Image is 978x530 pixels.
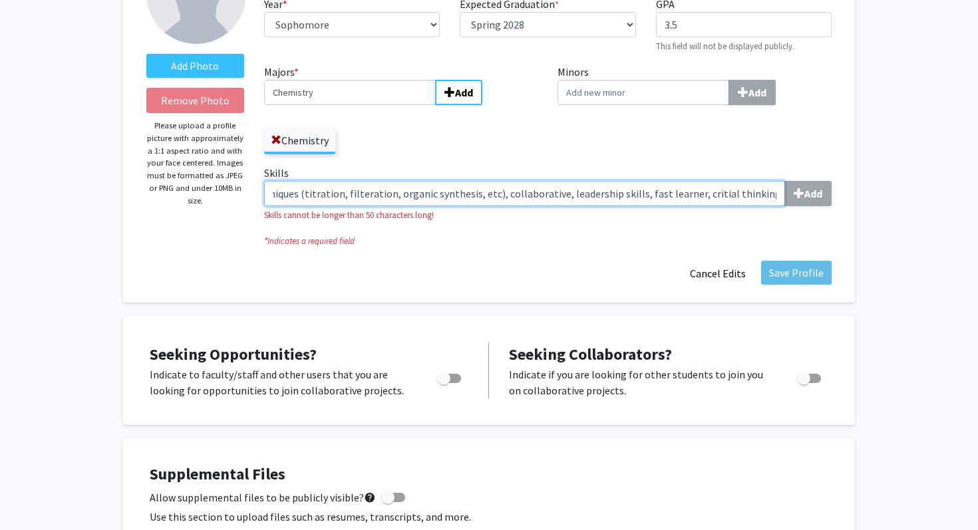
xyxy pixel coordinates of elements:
[804,187,822,200] b: Add
[729,80,776,105] button: Minors
[558,80,729,105] input: MinorsAdd
[150,509,828,525] p: Use this section to upload files such as resumes, transcripts, and more.
[146,120,244,207] p: Please upload a profile picture with approximately a 1:1 aspect ratio and with your face centered...
[264,165,832,206] label: Skills
[748,86,766,99] b: Add
[558,64,832,105] label: Minors
[264,129,335,152] label: Chemistry
[784,181,832,206] button: Skills
[656,41,794,51] small: This field will not be displayed publicly.
[455,86,473,99] b: Add
[264,209,832,221] small: Skills cannot be longer than 50 characters long!
[264,235,832,247] i: Indicates a required field
[435,80,482,105] button: Majors*
[761,261,832,285] button: Save Profile
[681,261,754,286] button: Cancel Edits
[264,80,436,105] input: Majors*Add
[150,489,376,505] span: Allow supplemental files to be publicly visible?
[509,344,672,364] span: Seeking Collaborators?
[432,366,468,386] div: Toggle
[146,88,244,113] button: Remove Photo
[150,366,412,398] p: Indicate to faculty/staff and other users that you are looking for opportunities to join collabor...
[264,181,785,206] input: SkillsAdd
[264,64,538,105] label: Majors
[364,489,376,505] mat-icon: help
[146,54,244,78] label: AddProfile Picture
[150,465,828,484] h4: Supplemental Files
[509,366,772,398] p: Indicate if you are looking for other students to join you on collaborative projects.
[792,366,828,386] div: Toggle
[10,470,57,520] iframe: Chat
[150,344,317,364] span: Seeking Opportunities?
